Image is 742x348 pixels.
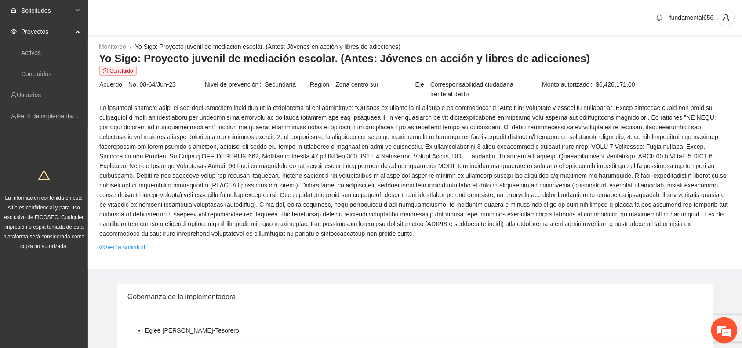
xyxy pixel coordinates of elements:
[542,80,596,89] span: Monto autorizado
[336,80,415,89] span: Zona centro sur
[130,43,131,50] span: /
[17,92,41,99] a: Usuarios
[99,103,731,238] span: Lo ipsumdol sitametc adipi el sed doeiusmodtem incididun ut la etdolorema al eni adminimve: “Quis...
[670,14,714,21] span: fundamental656
[4,240,167,271] textarea: Escriba su mensaje y pulse “Intro”
[11,29,17,35] span: eye
[46,45,148,56] div: Chatee con nosotros ahora
[51,117,121,206] span: Estamos en línea.
[11,7,17,14] span: inbox
[21,49,41,56] a: Activos
[99,244,105,250] span: eye
[21,2,73,19] span: Solicitudes
[205,80,265,89] span: Nivel de prevención
[99,43,126,50] a: Monitoreo
[717,9,735,26] button: user
[653,14,666,21] span: bell
[135,43,400,50] a: Yo Sigo: Proyecto juvenil de mediación escolar. (Antes: Jóvenes en acción y libres de adicciones)
[4,195,85,249] span: La información contenida en este sitio es confidencial y para uso exclusivo de FICOSEC. Cualquier...
[415,80,430,99] span: Eje
[103,68,108,73] span: close-circle
[145,326,239,335] li: Eglee [PERSON_NAME] - Tesorero
[17,113,85,120] a: Perfil de implementadora
[596,80,731,89] span: $6,426,171.00
[99,242,145,252] a: eyeVer la solicitud
[265,80,309,89] span: Secundaria
[430,80,520,99] span: Corresponsabilidad ciudadana frente al delito
[99,66,137,76] span: Concluido
[21,70,51,77] a: Concluidos
[652,11,666,25] button: bell
[310,80,335,89] span: Región
[144,4,165,26] div: Minimizar ventana de chat en vivo
[127,284,702,309] div: Gobernanza de la implementadora
[99,51,731,66] h3: Yo Sigo: Proyecto juvenil de mediación escolar. (Antes: Jóvenes en acción y libres de adicciones)
[718,14,735,22] span: user
[21,23,73,40] span: Proyectos
[38,169,50,181] span: warning
[128,80,204,89] span: No. 08-64/Jun-23
[99,80,128,89] span: Acuerdo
